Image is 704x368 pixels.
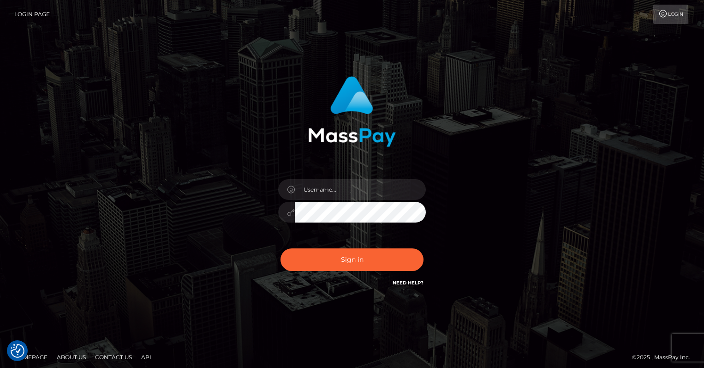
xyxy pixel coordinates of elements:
img: Revisit consent button [11,344,24,358]
button: Consent Preferences [11,344,24,358]
div: © 2025 , MassPay Inc. [632,352,697,362]
a: Contact Us [91,350,136,364]
a: Login Page [14,5,50,24]
input: Username... [295,179,426,200]
a: About Us [53,350,89,364]
a: Login [653,5,688,24]
img: MassPay Login [308,76,396,147]
button: Sign in [280,248,424,271]
a: Need Help? [393,280,424,286]
a: Homepage [10,350,51,364]
a: API [137,350,155,364]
